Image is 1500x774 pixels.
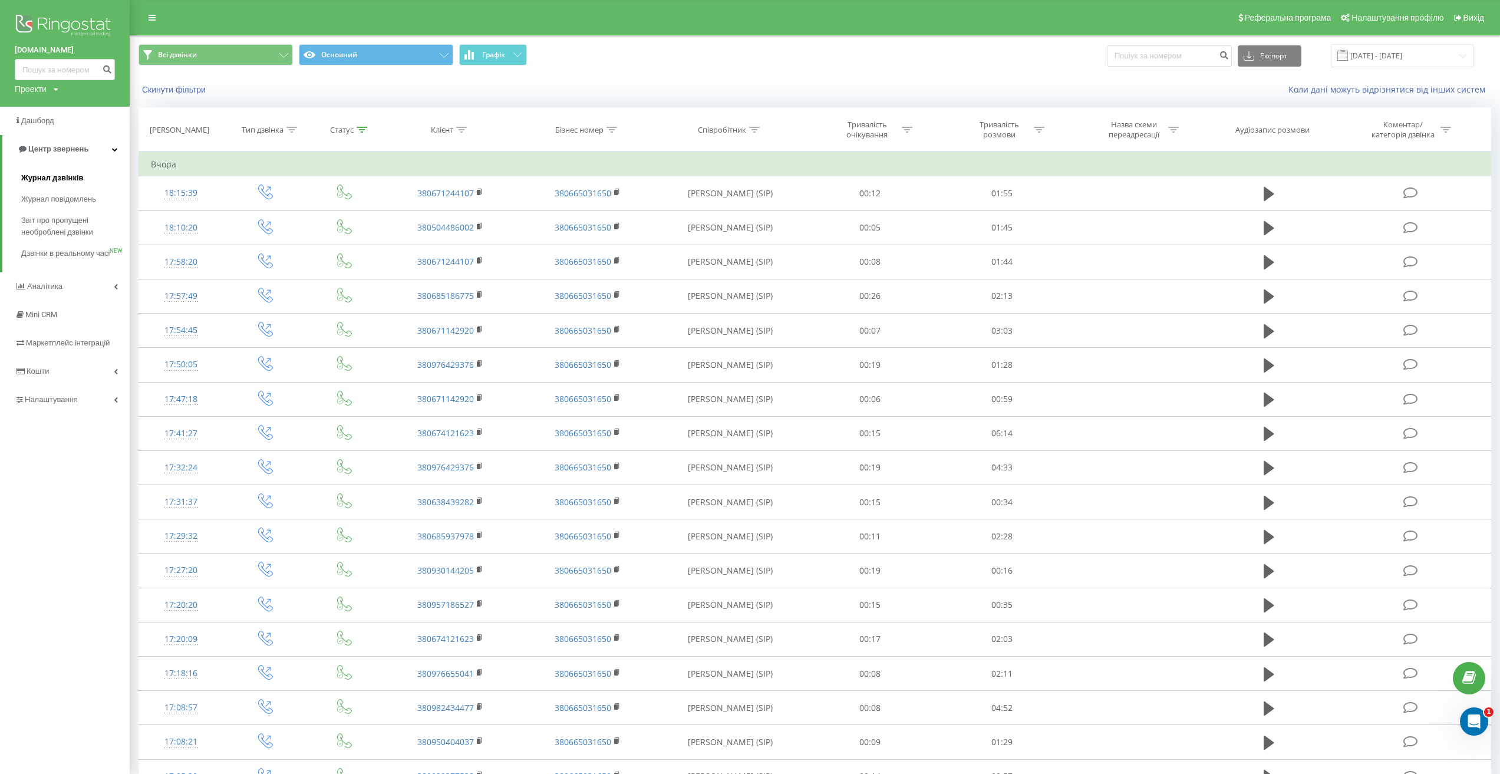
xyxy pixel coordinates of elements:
div: 17:20:20 [151,594,212,617]
td: 00:05 [804,210,936,245]
td: 02:03 [936,622,1068,656]
div: 17:29:32 [151,525,212,548]
td: [PERSON_NAME] (SIP) [656,622,804,656]
td: 00:19 [804,348,936,382]
div: 17:18:16 [151,662,212,685]
a: 380665031650 [555,531,611,542]
td: [PERSON_NAME] (SIP) [656,485,804,519]
div: Аудіозапис розмови [1235,125,1310,135]
td: 00:15 [804,588,936,622]
div: 17:58:20 [151,251,212,274]
td: [PERSON_NAME] (SIP) [656,348,804,382]
td: 01:29 [936,725,1068,759]
span: Аналiтика [27,282,62,291]
iframe: Intercom live chat [1460,707,1488,736]
td: [PERSON_NAME] (SIP) [656,245,804,279]
td: [PERSON_NAME] (SIP) [656,382,804,416]
a: 380665031650 [555,427,611,439]
td: 00:06 [804,382,936,416]
div: Співробітник [698,125,746,135]
td: 00:08 [804,657,936,691]
a: 380665031650 [555,187,611,199]
td: [PERSON_NAME] (SIP) [656,450,804,485]
img: Ringostat logo [15,12,115,41]
a: [DOMAIN_NAME] [15,44,115,56]
a: 380665031650 [555,256,611,267]
a: 380665031650 [555,325,611,336]
td: [PERSON_NAME] (SIP) [656,279,804,313]
div: 18:15:39 [151,182,212,205]
td: 01:55 [936,176,1068,210]
a: 380674121623 [417,427,474,439]
td: 00:17 [804,622,936,656]
td: 03:03 [936,314,1068,348]
a: 380638439282 [417,496,474,508]
span: Журнал дзвінків [21,172,84,184]
td: [PERSON_NAME] (SIP) [656,691,804,725]
a: 380665031650 [555,736,611,747]
td: 04:33 [936,450,1068,485]
a: 380671142920 [417,325,474,336]
td: [PERSON_NAME] (SIP) [656,588,804,622]
td: 00:26 [804,279,936,313]
td: [PERSON_NAME] (SIP) [656,725,804,759]
div: 17:47:18 [151,388,212,411]
span: Реферальна програма [1245,13,1331,22]
a: 380665031650 [555,462,611,473]
div: 17:08:57 [151,696,212,719]
a: 380976429376 [417,359,474,370]
a: Центр звернень [2,135,130,163]
div: Коментар/категорія дзвінка [1369,120,1438,140]
div: 17:57:49 [151,285,212,308]
td: [PERSON_NAME] (SIP) [656,314,804,348]
td: 00:08 [804,691,936,725]
td: 00:15 [804,416,936,450]
td: [PERSON_NAME] (SIP) [656,519,804,554]
a: 380671244107 [417,256,474,267]
span: Налаштування [25,395,78,404]
td: [PERSON_NAME] (SIP) [656,210,804,245]
a: 380930144205 [417,565,474,576]
div: Тривалість розмови [968,120,1031,140]
td: 01:28 [936,348,1068,382]
a: 380665031650 [555,222,611,233]
div: Тривалість очікування [836,120,899,140]
td: [PERSON_NAME] (SIP) [656,554,804,588]
td: 00:34 [936,485,1068,519]
span: Маркетплейс інтеграцій [26,338,110,347]
a: 380685937978 [417,531,474,542]
a: 380665031650 [555,633,611,644]
a: 380957186527 [417,599,474,610]
a: 380665031650 [555,565,611,576]
td: 00:16 [936,554,1068,588]
div: 18:10:20 [151,216,212,239]
td: 00:07 [804,314,936,348]
a: 380671142920 [417,393,474,404]
td: 00:11 [804,519,936,554]
div: 17:32:24 [151,456,212,479]
a: 380685186775 [417,290,474,301]
div: Клієнт [431,125,453,135]
td: 00:08 [804,245,936,279]
button: Графік [459,44,527,65]
button: Експорт [1238,45,1301,67]
div: Назва схеми переадресації [1102,120,1165,140]
a: 380665031650 [555,359,611,370]
div: 17:50:05 [151,353,212,376]
a: Журнал повідомлень [21,189,130,210]
a: Журнал дзвінків [21,167,130,189]
td: [PERSON_NAME] (SIP) [656,176,804,210]
td: 02:13 [936,279,1068,313]
a: 380665031650 [555,496,611,508]
div: 17:31:37 [151,490,212,513]
span: Дзвінки в реальному часі [21,248,110,259]
td: 00:59 [936,382,1068,416]
div: 17:08:21 [151,730,212,753]
a: 380665031650 [555,668,611,679]
span: Кошти [27,367,49,376]
td: 00:35 [936,588,1068,622]
td: 02:11 [936,657,1068,691]
td: 02:28 [936,519,1068,554]
span: Mini CRM [25,310,57,319]
div: Бізнес номер [555,125,604,135]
